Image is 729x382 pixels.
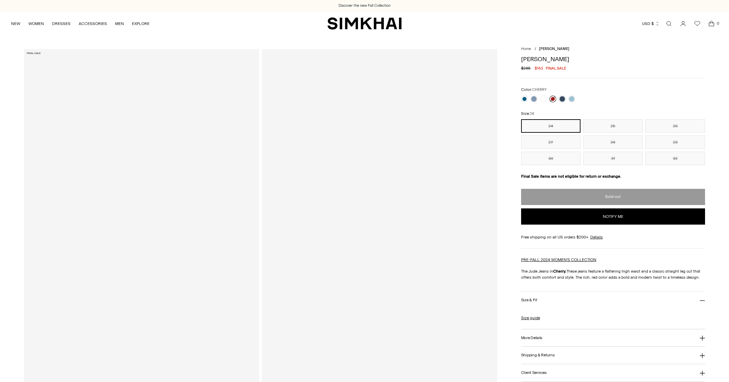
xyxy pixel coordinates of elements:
button: 32 [645,152,705,165]
button: 27 [521,135,580,149]
h3: Size & Fit [521,298,537,302]
a: SIMKHAI [327,17,402,30]
button: 28 [583,135,643,149]
button: 26 [645,119,705,133]
h3: More Details [521,336,542,340]
a: Wishlist [691,17,704,30]
h3: Shipping & Returns [521,353,555,357]
a: PRE-FALL 2024 WOMEN'S COLLECTION [521,257,596,262]
a: Size guide [521,315,540,321]
button: Size & Fit [521,291,705,309]
span: $143 [535,65,543,71]
strong: Cherry. [553,269,566,274]
a: MEN [115,16,124,31]
button: 31 [583,152,643,165]
h3: Client Services [521,371,547,375]
p: The Jude Jeans in These jeans feature a flattering high waist and a classic straight leg cut that... [521,268,705,280]
span: [PERSON_NAME] [539,47,569,51]
a: WOMEN [28,16,44,31]
a: Go to the account page [676,17,690,30]
button: 30 [521,152,580,165]
h1: [PERSON_NAME] [521,56,705,62]
label: Color: [521,86,547,93]
strong: Final Sale items are not eligible for return or exchange. [521,174,621,179]
a: Details [590,234,603,240]
label: Size: [521,110,534,117]
a: NEW [11,16,20,31]
span: 0 [715,20,721,26]
nav: breadcrumbs [521,46,705,52]
span: CHERRY [532,87,547,92]
s: $285 [521,65,531,71]
button: 29 [645,135,705,149]
button: Notify me [521,208,705,225]
a: Open cart modal [705,17,718,30]
button: 24 [521,119,580,133]
a: DRESSES [52,16,71,31]
button: 25 [583,119,643,133]
button: Client Services [521,364,705,381]
span: 24 [530,111,534,116]
button: Shipping & Returns [521,347,705,364]
a: ACCESSORIES [79,16,107,31]
button: USD $ [642,16,660,31]
a: Discover the new Fall Collection [339,3,390,8]
a: Open search modal [662,17,676,30]
a: Home [521,47,531,51]
div: / [535,46,536,52]
button: More Details [521,329,705,347]
a: EXPLORE [132,16,150,31]
div: Free shipping on all US orders $200+ [521,234,705,240]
